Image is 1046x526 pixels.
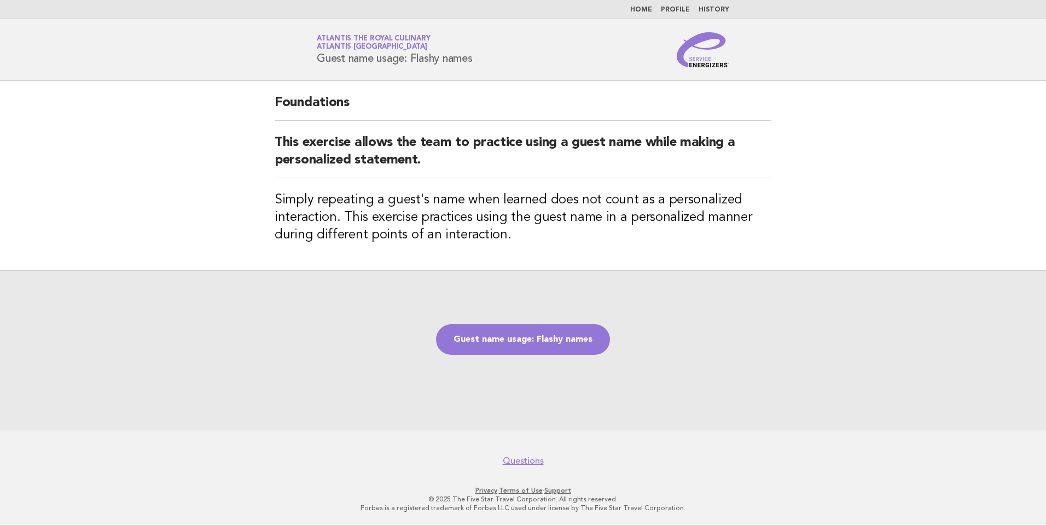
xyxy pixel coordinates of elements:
[677,32,729,67] img: Service Energizers
[544,487,571,494] a: Support
[275,191,771,244] h3: Simply repeating a guest's name when learned does not count as a personalized interaction. This e...
[188,504,858,512] p: Forbes is a registered trademark of Forbes LLC used under license by The Five Star Travel Corpora...
[188,486,858,495] p: · ·
[503,455,544,466] a: Questions
[317,36,473,64] h1: Guest name usage: Flashy names
[499,487,543,494] a: Terms of Use
[317,44,427,51] span: Atlantis [GEOGRAPHIC_DATA]
[699,7,729,13] a: History
[275,94,771,121] h2: Foundations
[275,134,771,178] h2: This exercise allows the team to practice using a guest name while making a personalized statement.
[317,35,430,50] a: Atlantis the Royal CulinaryAtlantis [GEOGRAPHIC_DATA]
[188,495,858,504] p: © 2025 The Five Star Travel Corporation. All rights reserved.
[630,7,652,13] a: Home
[436,324,610,355] a: Guest name usage: Flashy names
[475,487,497,494] a: Privacy
[661,7,690,13] a: Profile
